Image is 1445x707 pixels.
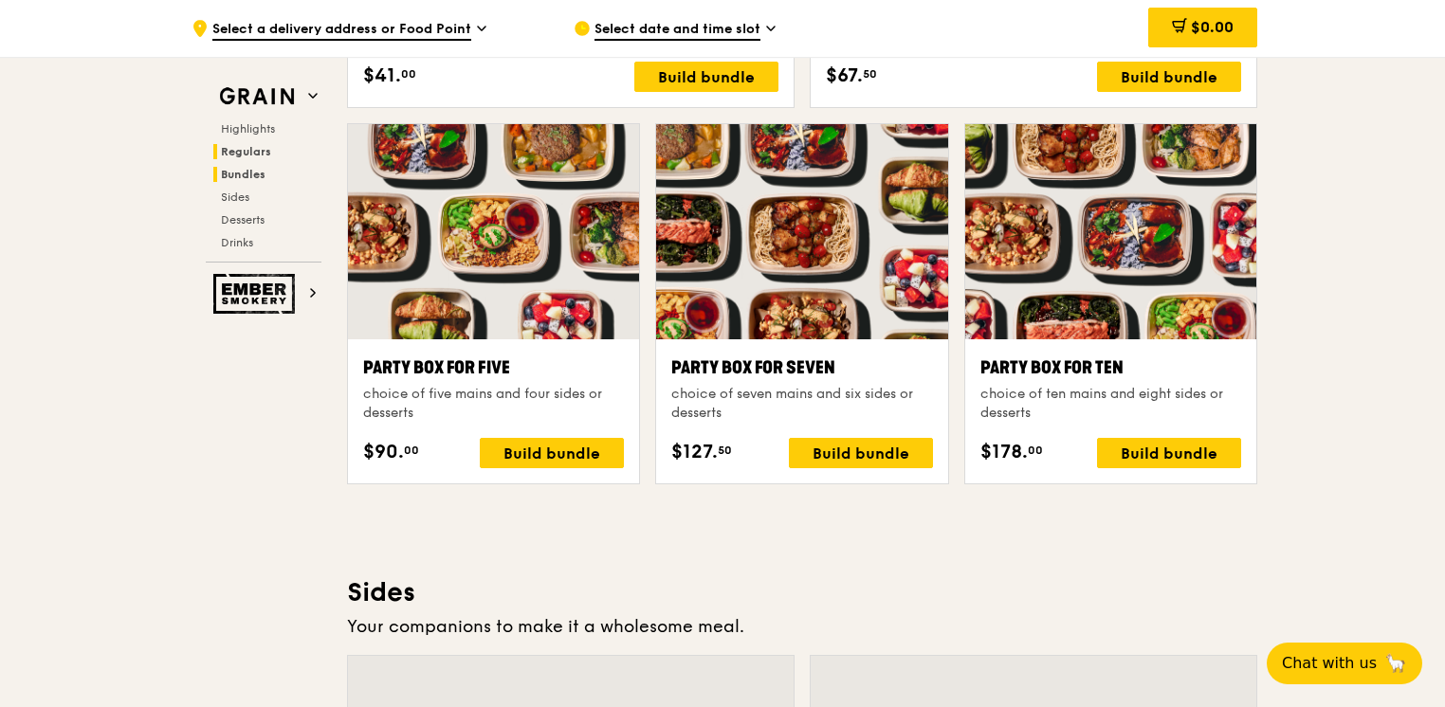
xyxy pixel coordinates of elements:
[212,20,471,41] span: Select a delivery address or Food Point
[594,20,760,41] span: Select date and time slot
[980,385,1241,423] div: choice of ten mains and eight sides or desserts
[221,168,265,181] span: Bundles
[789,438,933,468] div: Build bundle
[1097,438,1241,468] div: Build bundle
[221,122,275,136] span: Highlights
[1028,443,1043,458] span: 00
[1282,652,1377,675] span: Chat with us
[213,274,301,314] img: Ember Smokery web logo
[718,443,732,458] span: 50
[671,438,718,466] span: $127.
[363,385,624,423] div: choice of five mains and four sides or desserts
[363,62,401,90] span: $41.
[980,438,1028,466] span: $178.
[347,575,1257,609] h3: Sides
[221,190,249,204] span: Sides
[401,66,416,82] span: 00
[213,80,301,114] img: Grain web logo
[363,354,624,381] div: Party Box for Five
[671,385,932,423] div: choice of seven mains and six sides or desserts
[404,443,419,458] span: 00
[1267,643,1422,684] button: Chat with us🦙
[1097,62,1241,92] div: Build bundle
[863,66,877,82] span: 50
[826,62,863,90] span: $67.
[980,354,1241,381] div: Party Box for Ten
[1191,18,1234,36] span: $0.00
[1384,652,1407,675] span: 🦙
[347,613,1257,640] div: Your companions to make it a wholesome meal.
[634,62,778,92] div: Build bundle
[480,438,624,468] div: Build bundle
[221,145,271,158] span: Regulars
[363,438,404,466] span: $90.
[671,354,932,381] div: Party Box for Seven
[221,213,265,227] span: Desserts
[221,236,253,249] span: Drinks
